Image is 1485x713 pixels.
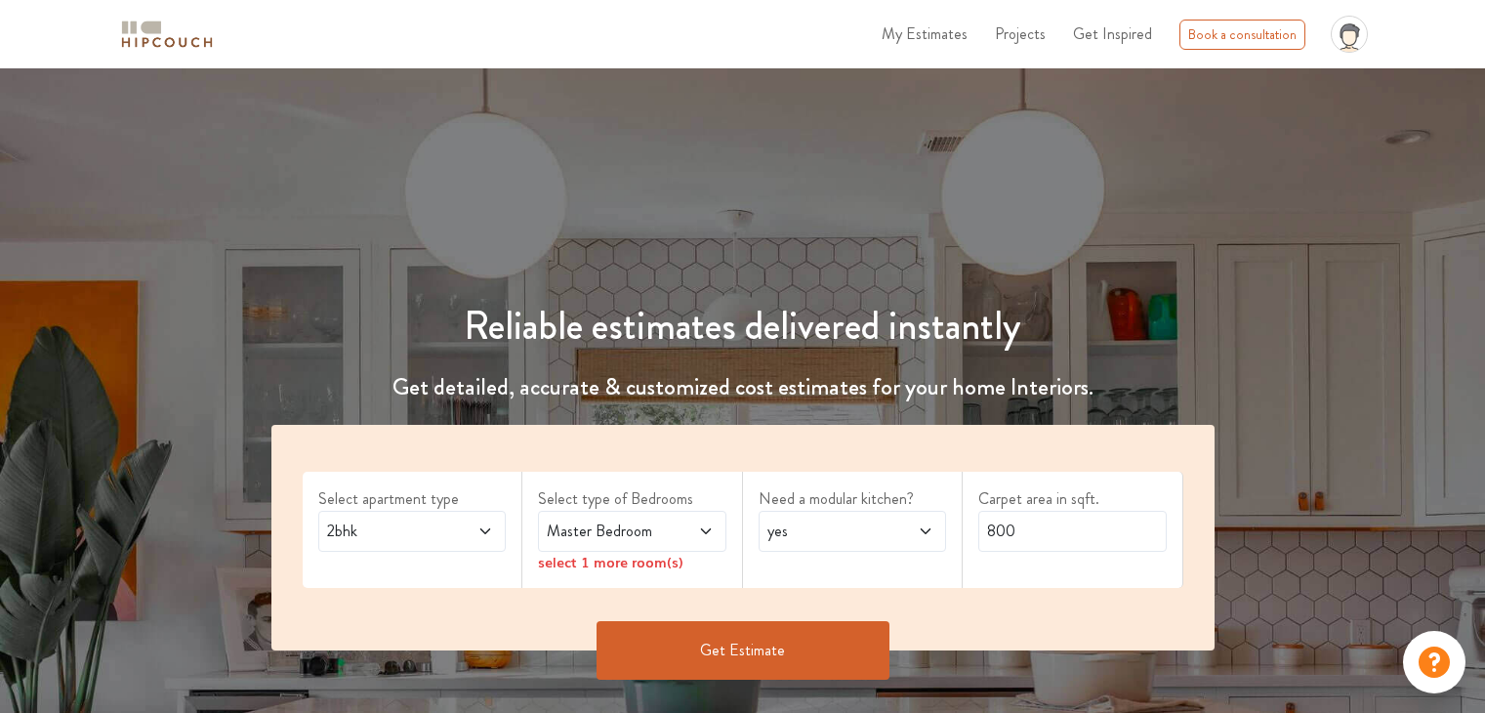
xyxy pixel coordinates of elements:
span: Projects [995,22,1046,45]
label: Carpet area in sqft. [978,487,1167,511]
span: 2bhk [323,520,451,543]
div: select 1 more room(s) [538,552,726,572]
span: My Estimates [882,22,968,45]
img: logo-horizontal.svg [118,18,216,52]
span: Get Inspired [1073,22,1152,45]
input: Enter area sqft [978,511,1167,552]
div: Book a consultation [1179,20,1305,50]
label: Select type of Bedrooms [538,487,726,511]
label: Need a modular kitchen? [759,487,947,511]
span: Master Bedroom [543,520,671,543]
span: yes [763,520,891,543]
h1: Reliable estimates delivered instantly [260,303,1226,350]
span: logo-horizontal.svg [118,13,216,57]
h4: Get detailed, accurate & customized cost estimates for your home Interiors. [260,373,1226,401]
button: Get Estimate [597,621,889,680]
label: Select apartment type [318,487,507,511]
